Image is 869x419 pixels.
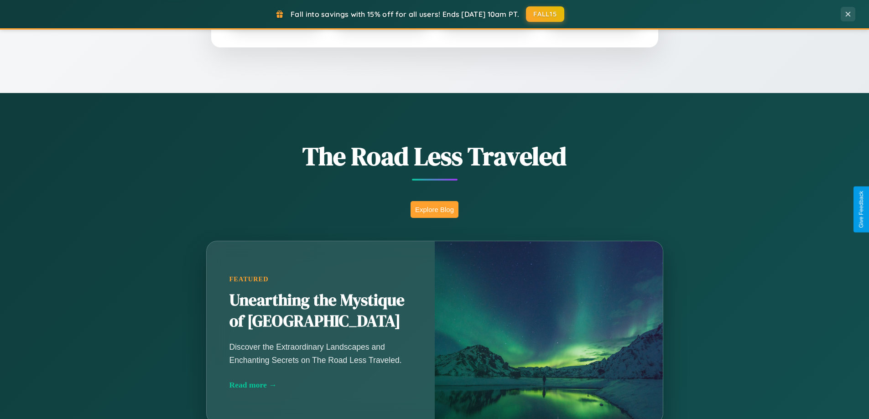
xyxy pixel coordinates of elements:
p: Discover the Extraordinary Landscapes and Enchanting Secrets on The Road Less Traveled. [229,341,412,366]
span: Fall into savings with 15% off for all users! Ends [DATE] 10am PT. [291,10,519,19]
div: Read more → [229,380,412,390]
button: FALL15 [526,6,564,22]
div: Give Feedback [858,191,864,228]
h1: The Road Less Traveled [161,139,708,174]
button: Explore Blog [411,201,458,218]
h2: Unearthing the Mystique of [GEOGRAPHIC_DATA] [229,290,412,332]
div: Featured [229,275,412,283]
